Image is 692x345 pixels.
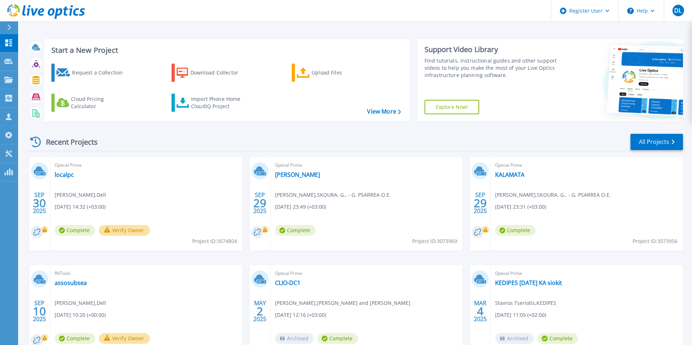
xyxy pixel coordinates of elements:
a: localpc [55,171,74,178]
span: Archived [275,333,314,344]
button: Verify Owner [99,225,150,236]
div: Recent Projects [28,133,107,151]
a: View More [367,108,401,115]
span: Complete [275,225,316,236]
div: SEP 2025 [33,190,46,216]
span: [PERSON_NAME] , Dell [55,191,106,199]
span: DL [674,8,682,13]
span: Complete [55,225,95,236]
div: Import Phone Home CloudIQ Project [191,95,248,110]
span: 2 [257,308,263,314]
span: [PERSON_NAME] , SKOURA, G., - G. PSARREA O.E. [275,191,391,199]
span: Optical Prime [275,269,459,277]
span: [DATE] 14:32 (+03:00) [55,203,106,211]
span: [PERSON_NAME] , [PERSON_NAME] and [PERSON_NAME] [275,299,410,307]
button: Verify Owner [99,333,150,344]
span: Project ID: 3073956 [633,237,678,245]
a: KALAMATA [495,171,524,178]
span: Complete [317,333,358,344]
div: SEP 2025 [473,190,487,216]
span: 30 [33,200,46,206]
span: 29 [474,200,487,206]
span: Complete [55,333,95,344]
h3: Start a New Project [51,46,401,54]
a: Download Collector [172,64,252,82]
span: Complete [495,225,536,236]
a: Request a Collection [51,64,132,82]
span: 4 [477,308,484,314]
div: SEP 2025 [253,190,267,216]
span: Optical Prime [55,161,238,169]
a: KEDIPES [DATE] KA siokit [495,279,562,286]
a: CLIO-DC1 [275,279,300,286]
span: Complete [537,333,578,344]
a: Cloud Pricing Calculator [51,94,132,112]
span: Project ID: 3074804 [192,237,237,245]
span: [PERSON_NAME] , SKOURA, G., - G. PSARREA O.E. [495,191,611,199]
span: [DATE] 23:31 (+03:00) [495,203,546,211]
span: Optical Prime [495,269,679,277]
div: Support Video Library [425,45,560,54]
span: [DATE] 23:49 (+03:00) [275,203,326,211]
span: 10 [33,308,46,314]
div: SEP 2025 [33,298,46,324]
span: Optical Prime [275,161,459,169]
div: Cloud Pricing Calculator [71,95,129,110]
div: Download Collector [190,65,248,80]
span: 29 [253,200,266,206]
a: Explore Now! [425,100,480,114]
span: [DATE] 12:16 (+03:00) [275,311,326,319]
div: MAR 2025 [473,298,487,324]
span: [PERSON_NAME] , Dell [55,299,106,307]
span: RVTools [55,269,238,277]
span: [DATE] 11:05 (+02:00) [495,311,546,319]
a: Upload Files [292,64,372,82]
div: Request a Collection [72,65,130,80]
span: Project ID: 3073969 [412,237,457,245]
a: [PERSON_NAME] [275,171,320,178]
span: [DATE] 10:20 (+00:00) [55,311,106,319]
div: Find tutorials, instructional guides and other support videos to help you make the most of your L... [425,57,560,79]
div: Upload Files [312,65,370,80]
span: Optical Prime [495,161,679,169]
span: Archived [495,333,534,344]
span: Stavros Tseriotis , KEDIPES [495,299,556,307]
a: assosubsea [55,279,87,286]
a: All Projects [630,134,683,150]
div: MAY 2025 [253,298,267,324]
